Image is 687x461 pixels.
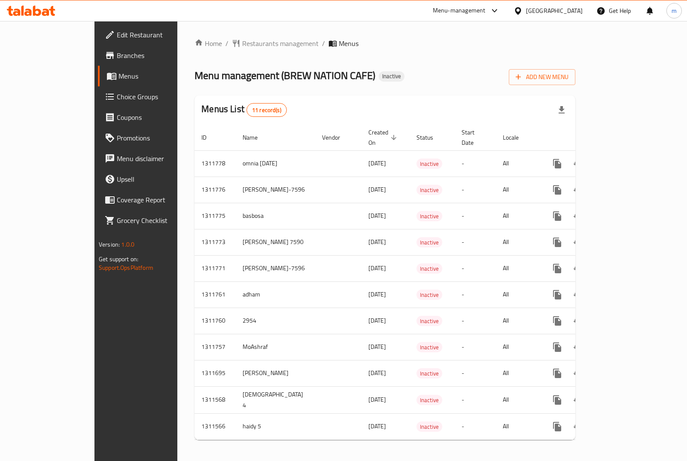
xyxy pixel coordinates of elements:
[416,237,442,247] div: Inactive
[368,236,386,247] span: [DATE]
[547,337,568,357] button: more
[496,413,540,440] td: All
[547,390,568,410] button: more
[98,210,209,231] a: Grocery Checklist
[368,315,386,326] span: [DATE]
[232,38,319,49] a: Restaurants management
[117,153,202,164] span: Menu disclaimer
[195,386,236,413] td: 1311568
[496,334,540,360] td: All
[98,148,209,169] a: Menu disclaimer
[455,334,496,360] td: -
[416,395,442,405] span: Inactive
[322,132,351,143] span: Vendor
[455,281,496,308] td: -
[416,264,442,274] span: Inactive
[195,255,236,281] td: 1311771
[339,38,359,49] span: Menus
[568,206,588,226] button: Change Status
[672,6,677,15] span: m
[547,180,568,200] button: more
[236,150,315,177] td: omnia [DATE]
[121,239,134,250] span: 1.0.0
[236,229,315,255] td: [PERSON_NAME] 7590
[98,169,209,189] a: Upsell
[236,413,315,440] td: haidy 5
[379,71,404,82] div: Inactive
[455,360,496,386] td: -
[368,210,386,221] span: [DATE]
[540,125,636,151] th: Actions
[547,284,568,305] button: more
[496,360,540,386] td: All
[243,132,269,143] span: Name
[195,229,236,255] td: 1311773
[509,69,575,85] button: Add New Menu
[368,421,386,432] span: [DATE]
[455,413,496,440] td: -
[416,290,442,300] div: Inactive
[496,177,540,203] td: All
[99,253,138,265] span: Get support on:
[568,180,588,200] button: Change Status
[98,24,209,45] a: Edit Restaurant
[195,360,236,386] td: 1311695
[496,229,540,255] td: All
[416,342,442,352] span: Inactive
[368,289,386,300] span: [DATE]
[195,38,575,49] nav: breadcrumb
[117,174,202,184] span: Upsell
[117,133,202,143] span: Promotions
[526,6,583,15] div: [GEOGRAPHIC_DATA]
[496,386,540,413] td: All
[416,422,442,432] span: Inactive
[455,308,496,334] td: -
[368,184,386,195] span: [DATE]
[547,311,568,331] button: more
[568,363,588,384] button: Change Status
[455,255,496,281] td: -
[496,203,540,229] td: All
[236,386,315,413] td: [DEMOGRAPHIC_DATA] 4
[236,308,315,334] td: 2954
[568,416,588,437] button: Change Status
[416,263,442,274] div: Inactive
[99,262,153,273] a: Support.OpsPlatform
[195,308,236,334] td: 1311760
[547,363,568,384] button: more
[195,203,236,229] td: 1311775
[117,112,202,122] span: Coupons
[195,413,236,440] td: 1311566
[98,189,209,210] a: Coverage Report
[201,103,286,117] h2: Menus List
[98,45,209,66] a: Branches
[247,106,286,114] span: 11 record(s)
[462,127,486,148] span: Start Date
[416,316,442,326] div: Inactive
[455,229,496,255] td: -
[416,132,444,143] span: Status
[416,185,442,195] span: Inactive
[117,30,202,40] span: Edit Restaurant
[568,337,588,357] button: Change Status
[455,386,496,413] td: -
[368,367,386,379] span: [DATE]
[368,158,386,169] span: [DATE]
[568,232,588,253] button: Change Status
[98,86,209,107] a: Choice Groups
[242,38,319,49] span: Restaurants management
[195,150,236,177] td: 1311778
[117,195,202,205] span: Coverage Report
[416,369,442,379] span: Inactive
[368,341,386,352] span: [DATE]
[117,50,202,61] span: Branches
[416,421,442,432] div: Inactive
[568,153,588,174] button: Change Status
[568,311,588,331] button: Change Status
[195,66,375,85] span: Menu management ( BREW NATION CAFE )
[547,206,568,226] button: more
[195,281,236,308] td: 1311761
[379,73,404,80] span: Inactive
